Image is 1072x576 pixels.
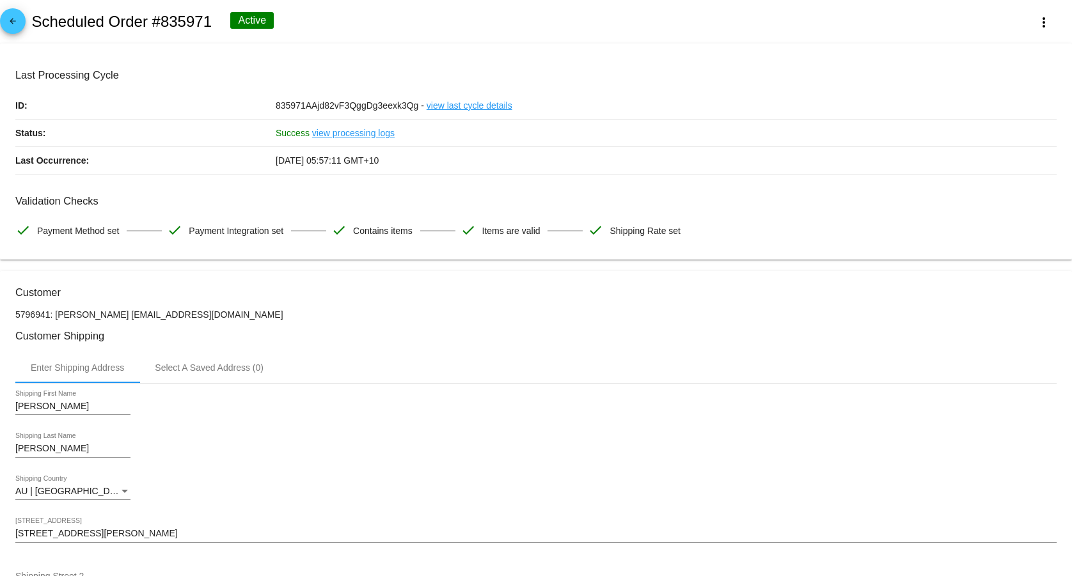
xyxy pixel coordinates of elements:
[276,155,379,166] span: [DATE] 05:57:11 GMT+10
[353,217,413,244] span: Contains items
[15,486,130,497] mat-select: Shipping Country
[427,92,512,119] a: view last cycle details
[1036,15,1052,30] mat-icon: more_vert
[37,217,119,244] span: Payment Method set
[15,92,276,119] p: ID:
[31,13,212,31] h2: Scheduled Order #835971
[230,12,274,29] div: Active
[15,120,276,146] p: Status:
[155,362,264,373] div: Select A Saved Address (0)
[15,401,130,412] input: Shipping First Name
[15,330,1057,342] h3: Customer Shipping
[15,486,129,496] span: AU | [GEOGRAPHIC_DATA]
[276,100,424,111] span: 835971AAjd82vF3QggDg3eexk3Qg -
[312,120,395,146] a: view processing logs
[15,444,130,454] input: Shipping Last Name
[588,222,603,238] mat-icon: check
[461,222,476,238] mat-icon: check
[15,286,1057,299] h3: Customer
[15,222,31,238] mat-icon: check
[15,147,276,174] p: Last Occurrence:
[31,362,124,373] div: Enter Shipping Address
[15,195,1057,207] h3: Validation Checks
[331,222,347,238] mat-icon: check
[610,217,681,244] span: Shipping Rate set
[15,69,1057,81] h3: Last Processing Cycle
[189,217,283,244] span: Payment Integration set
[276,128,310,138] span: Success
[15,529,1057,539] input: Shipping Street 1
[15,309,1057,320] p: 5796941: [PERSON_NAME] [EMAIL_ADDRESS][DOMAIN_NAME]
[482,217,540,244] span: Items are valid
[167,222,182,238] mat-icon: check
[5,17,20,32] mat-icon: arrow_back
